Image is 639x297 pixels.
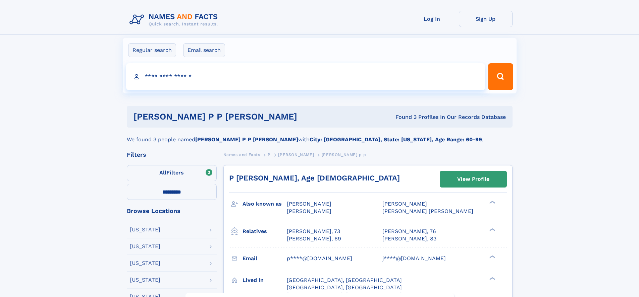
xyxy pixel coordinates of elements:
[127,152,217,158] div: Filters
[243,253,287,264] h3: Email
[127,165,217,181] label: Filters
[127,208,217,214] div: Browse Locations
[488,200,496,205] div: ❯
[229,174,400,182] a: P [PERSON_NAME], Age [DEMOGRAPHIC_DATA]
[405,11,459,27] a: Log In
[134,113,347,121] h1: [PERSON_NAME] p p [PERSON_NAME]
[488,254,496,259] div: ❯
[459,11,513,27] a: Sign Up
[287,284,402,291] span: [GEOGRAPHIC_DATA], [GEOGRAPHIC_DATA]
[322,152,366,157] span: [PERSON_NAME] p p
[287,201,331,207] span: [PERSON_NAME]
[127,11,223,29] img: Logo Names and Facts
[440,171,507,187] a: View Profile
[268,152,271,157] span: P
[130,261,160,266] div: [US_STATE]
[488,63,513,90] button: Search Button
[382,201,427,207] span: [PERSON_NAME]
[287,208,331,214] span: [PERSON_NAME]
[268,150,271,159] a: P
[382,228,436,235] a: [PERSON_NAME], 76
[183,43,225,57] label: Email search
[488,276,496,281] div: ❯
[243,198,287,210] h3: Also known as
[287,235,341,242] a: [PERSON_NAME], 69
[287,228,340,235] a: [PERSON_NAME], 73
[130,227,160,232] div: [US_STATE]
[457,171,489,187] div: View Profile
[278,152,314,157] span: [PERSON_NAME]
[382,235,436,242] a: [PERSON_NAME], 83
[195,136,298,143] b: [PERSON_NAME] P P [PERSON_NAME]
[382,208,473,214] span: [PERSON_NAME] [PERSON_NAME]
[488,227,496,232] div: ❯
[130,277,160,283] div: [US_STATE]
[130,244,160,249] div: [US_STATE]
[127,128,513,144] div: We found 3 people named with .
[243,275,287,286] h3: Lived in
[126,63,485,90] input: search input
[243,226,287,237] h3: Relatives
[159,169,166,176] span: All
[128,43,176,57] label: Regular search
[278,150,314,159] a: [PERSON_NAME]
[346,114,506,121] div: Found 3 Profiles In Our Records Database
[287,277,402,283] span: [GEOGRAPHIC_DATA], [GEOGRAPHIC_DATA]
[223,150,260,159] a: Names and Facts
[310,136,482,143] b: City: [GEOGRAPHIC_DATA], State: [US_STATE], Age Range: 60-99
